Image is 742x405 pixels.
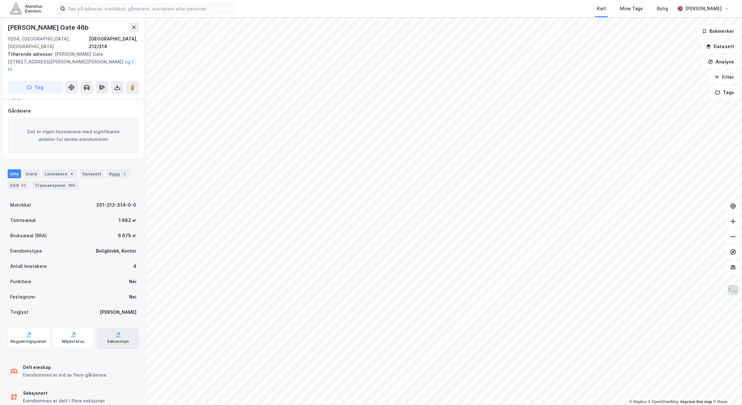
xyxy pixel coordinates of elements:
div: Bruksareal (BRA) [10,232,47,239]
div: Transaksjoner [32,181,79,190]
div: [PERSON_NAME] Gate 46b [8,22,90,33]
div: [PERSON_NAME] [685,5,722,12]
div: Tomteareal [10,217,36,224]
input: Søk på adresse, matrikkel, gårdeiere, leietakere eller personer [65,4,236,13]
div: Seksjonert [23,389,105,397]
div: 0264, [GEOGRAPHIC_DATA], [GEOGRAPHIC_DATA] [8,35,89,50]
button: Bokmerker [696,25,739,38]
div: Leietakere [42,169,77,178]
div: 196 [67,182,76,188]
div: 301-212-314-0-0 [96,201,136,209]
div: Reguleringsplaner [11,339,47,344]
div: Tinglyst [10,308,28,316]
div: Punktleie [10,278,31,285]
div: Mine Tags [620,5,643,12]
div: Nei [129,278,136,285]
div: Festegrunn [10,293,35,301]
div: [PERSON_NAME] [100,308,136,316]
div: Eiendommen er eid av flere gårdeiere [23,371,106,379]
div: Saksinnsyn [107,339,129,344]
div: 4 [69,171,75,177]
button: Filter [709,71,739,84]
img: akershus-eiendom-logo.9091f326c980b4bce74ccdd9f866810c.svg [10,3,42,14]
iframe: Chat Widget [710,374,742,405]
div: Eiendomstype [10,247,42,255]
div: Eiere [24,169,40,178]
div: ESG [8,181,30,190]
button: Tags [710,86,739,99]
div: Kart [597,5,606,12]
div: [GEOGRAPHIC_DATA], 212/314 [89,35,139,50]
div: 52 [20,182,27,188]
div: Nei [129,293,136,301]
div: Bygg [106,169,130,178]
a: OpenStreetMap [648,400,679,404]
div: Kontrollprogram for chat [710,374,742,405]
a: Improve this map [680,400,712,404]
div: Boligblokk, Kontor [96,247,136,255]
button: Tag [8,81,62,94]
div: 4 [133,262,136,270]
div: Eiendommen er delt i flere seksjoner [23,397,105,405]
div: Antall leietakere [10,262,47,270]
div: Det er ingen hovedeiere med signifikante andeler for denne eiendommen [8,117,139,154]
div: Miljøstatus [62,339,84,344]
div: Gårdeiere [8,107,139,115]
div: 1 [121,171,127,177]
div: Delt eieskap [23,364,106,371]
div: 6 675 ㎡ [118,232,136,239]
div: Bolig [657,5,668,12]
div: Info [8,169,21,178]
img: Z [727,284,739,296]
div: Datasett [80,169,104,178]
a: Mapbox [629,400,647,404]
div: 1 982 ㎡ [119,217,136,224]
div: [PERSON_NAME] Gate [STREET_ADDRESS][PERSON_NAME][PERSON_NAME] [8,50,134,73]
button: Datasett [701,40,739,53]
span: Tilhørende adresser: [8,51,55,57]
button: Analyse [702,55,739,68]
div: Matrikkel [10,201,31,209]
